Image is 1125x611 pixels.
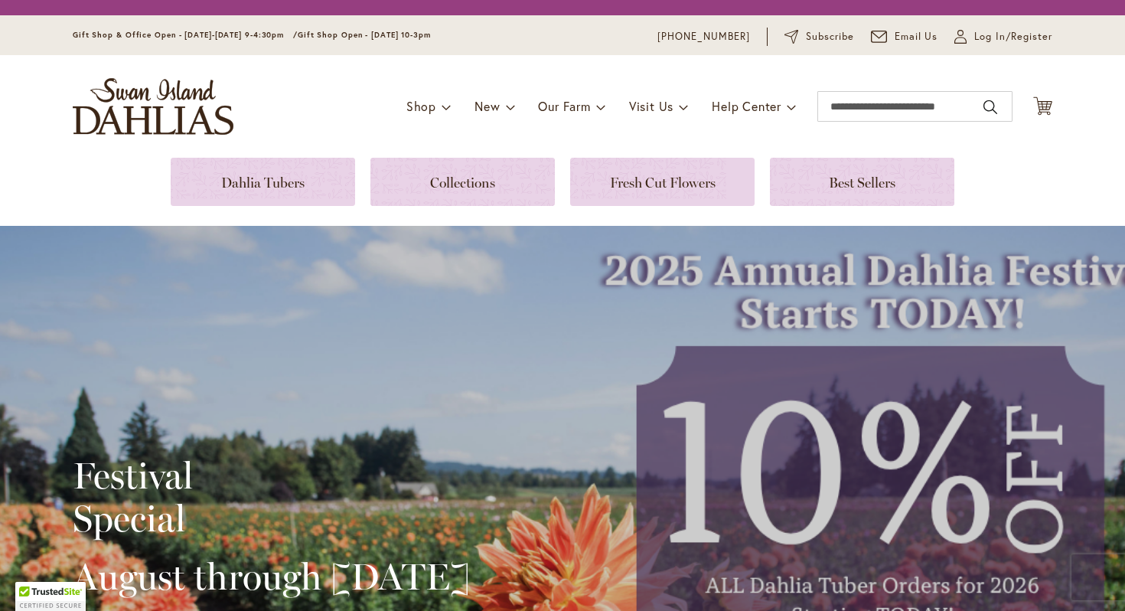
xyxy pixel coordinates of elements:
span: Gift Shop Open - [DATE] 10-3pm [298,30,431,40]
span: Shop [406,98,436,114]
div: TrustedSite Certified [15,582,86,611]
a: Log In/Register [954,29,1052,44]
a: store logo [73,78,233,135]
span: Visit Us [629,98,673,114]
span: Gift Shop & Office Open - [DATE]-[DATE] 9-4:30pm / [73,30,298,40]
h2: August through [DATE] [73,555,470,598]
span: Log In/Register [974,29,1052,44]
span: Our Farm [538,98,590,114]
span: Email Us [895,29,938,44]
span: Subscribe [806,29,854,44]
span: New [474,98,500,114]
a: Email Us [871,29,938,44]
span: Help Center [712,98,781,114]
h2: Festival Special [73,454,470,540]
a: Subscribe [784,29,854,44]
a: [PHONE_NUMBER] [657,29,750,44]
